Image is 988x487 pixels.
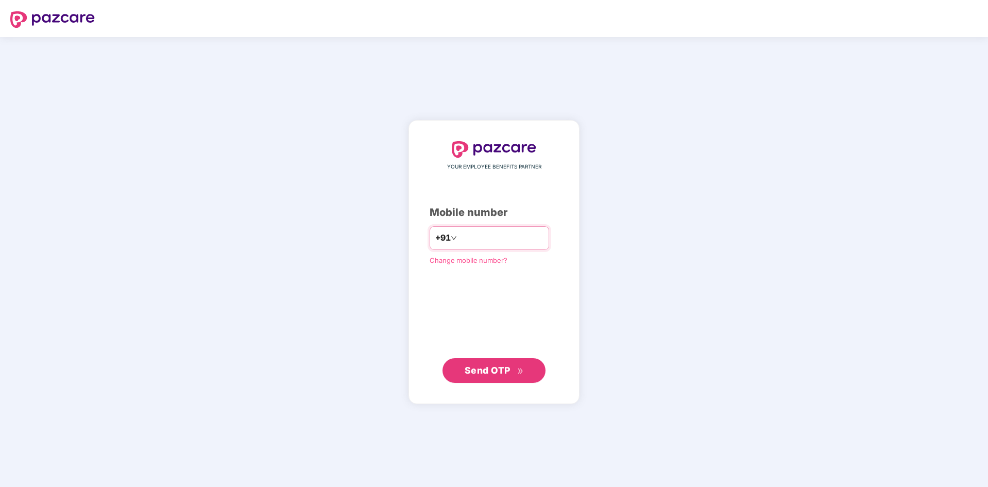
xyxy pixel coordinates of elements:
[442,358,546,383] button: Send OTPdouble-right
[435,231,451,244] span: +91
[447,163,541,171] span: YOUR EMPLOYEE BENEFITS PARTNER
[451,235,457,241] span: down
[10,11,95,28] img: logo
[430,256,507,264] a: Change mobile number?
[517,368,524,375] span: double-right
[465,365,510,376] span: Send OTP
[452,141,536,158] img: logo
[430,205,558,221] div: Mobile number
